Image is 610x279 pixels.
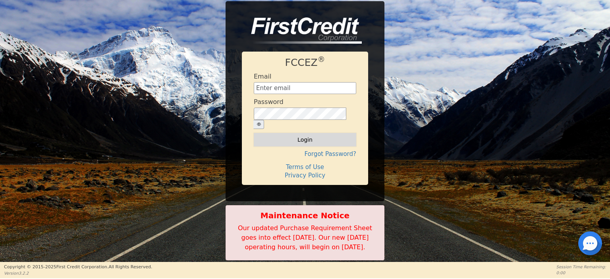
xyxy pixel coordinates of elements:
h1: FCCEZ [254,57,356,69]
span: All Rights Reserved. [108,264,152,269]
p: Version 3.2.2 [4,270,152,276]
h4: Password [254,98,284,106]
h4: Terms of Use [254,164,356,171]
span: Our updated Purchase Requirement Sheet goes into effect [DATE]. Our new [DATE] operating hours, w... [238,224,372,251]
p: 0:00 [556,270,606,276]
sup: ® [318,55,325,63]
input: Enter email [254,82,356,94]
b: Maintenance Notice [230,210,380,221]
input: password [254,108,346,120]
h4: Email [254,73,271,80]
img: logo-CMu_cnol.png [242,17,362,44]
button: Login [254,133,356,146]
h4: Privacy Policy [254,172,356,179]
h4: Forgot Password? [254,150,356,158]
p: Copyright © 2015- 2025 First Credit Corporation. [4,264,152,271]
p: Session Time Remaining: [556,264,606,270]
